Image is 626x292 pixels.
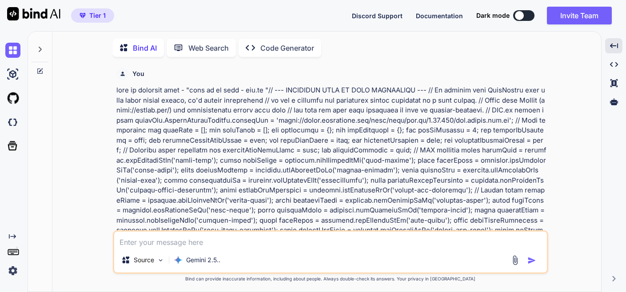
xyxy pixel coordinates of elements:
[5,67,20,82] img: ai-studio
[5,263,20,278] img: settings
[352,12,403,20] span: Discord Support
[476,11,510,20] span: Dark mode
[352,11,403,20] button: Discord Support
[80,13,86,18] img: premium
[510,255,520,265] img: attachment
[416,11,463,20] button: Documentation
[527,256,536,265] img: icon
[89,11,106,20] span: Tier 1
[547,7,612,24] button: Invite Team
[71,8,114,23] button: premiumTier 1
[157,256,164,264] img: Pick Models
[5,43,20,58] img: chat
[134,256,154,264] p: Source
[7,7,60,20] img: Bind AI
[132,69,144,78] h6: You
[260,43,314,53] p: Code Generator
[174,256,183,264] img: Gemini 2.5 Pro
[5,91,20,106] img: githubLight
[188,43,229,53] p: Web Search
[416,12,463,20] span: Documentation
[186,256,220,264] p: Gemini 2.5..
[113,276,548,282] p: Bind can provide inaccurate information, including about people. Always double-check its answers....
[133,43,157,53] p: Bind AI
[5,115,20,130] img: darkCloudIdeIcon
